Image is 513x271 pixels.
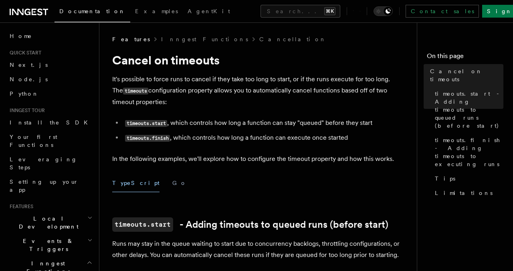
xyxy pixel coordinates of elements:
span: timeouts.finish - Adding timeouts to executing runs [435,136,503,168]
a: Examples [130,2,183,22]
button: Go [172,174,187,192]
span: AgentKit [188,8,230,14]
button: Toggle dark mode [374,6,393,16]
p: In the following examples, we'll explore how to configure the timeout property and how this works. [112,153,410,165]
button: Search...⌘K [261,5,340,18]
a: Install the SDK [6,115,94,130]
a: Contact sales [406,5,479,18]
a: Documentation [55,2,130,22]
span: Cancel on timeouts [430,67,503,83]
a: Python [6,86,94,101]
a: Home [6,29,94,43]
a: Setting up your app [6,175,94,197]
span: Next.js [10,62,48,68]
span: Events & Triggers [6,237,87,253]
span: Features [112,35,150,43]
p: Runs may stay in the queue waiting to start due to concurrency backlogs, throttling configuration... [112,238,410,261]
a: Inngest Functions [161,35,248,43]
button: TypeScript [112,174,160,192]
span: Examples [135,8,178,14]
p: It's possible to force runs to cancel if they take too long to start, or if the runs execute for ... [112,74,410,108]
a: timeouts.finish - Adding timeouts to executing runs [432,133,503,171]
h1: Cancel on timeouts [112,53,410,67]
li: , which controls how long a function can stay "queued" before they start [123,117,410,129]
button: Events & Triggers [6,234,94,256]
code: timeouts.finish [125,135,170,142]
span: Setting up your app [10,179,79,193]
a: AgentKit [183,2,235,22]
span: Your first Functions [10,134,57,148]
a: Limitations [432,186,503,200]
span: Local Development [6,215,87,231]
a: Node.js [6,72,94,86]
button: Local Development [6,211,94,234]
a: Cancellation [259,35,327,43]
a: Leveraging Steps [6,152,94,175]
code: timeouts.start [125,120,167,127]
span: Install the SDK [10,119,93,126]
code: timeouts [123,88,148,94]
span: Limitations [435,189,493,197]
a: timeouts.start - Adding timeouts to queued runs (before start) [432,86,503,133]
h4: On this page [427,51,503,64]
a: Next.js [6,58,94,72]
span: Node.js [10,76,48,82]
span: Tips [435,175,455,183]
span: Inngest tour [6,107,45,114]
span: Home [10,32,32,40]
span: Python [10,90,39,97]
span: Features [6,203,33,210]
kbd: ⌘K [324,7,335,15]
a: Tips [432,171,503,186]
a: Your first Functions [6,130,94,152]
span: Documentation [59,8,125,14]
span: Quick start [6,50,41,56]
span: timeouts.start - Adding timeouts to queued runs (before start) [435,90,503,130]
span: Leveraging Steps [10,156,77,171]
a: timeouts.start- Adding timeouts to queued runs (before start) [112,217,388,232]
a: Cancel on timeouts [427,64,503,86]
li: , which controls how long a function can execute once started [123,132,410,144]
code: timeouts.start [112,217,173,232]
